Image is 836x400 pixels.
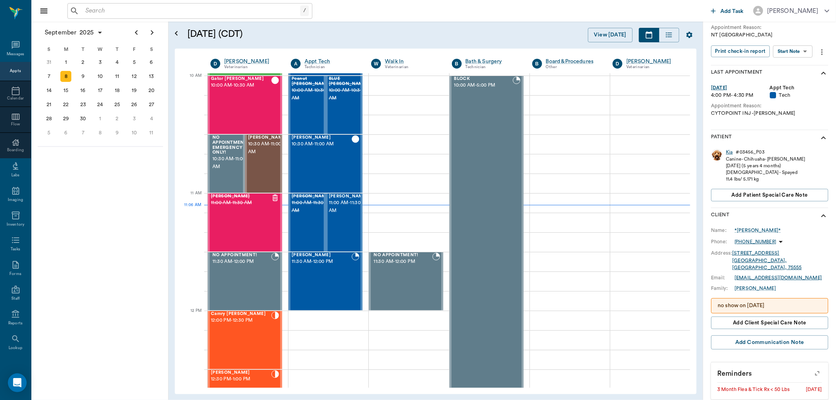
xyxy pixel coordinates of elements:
span: NO APPOINTMENT! [212,253,271,258]
div: 12 PM [181,307,201,326]
span: 11:30 AM - 12:00 PM [212,258,271,266]
div: S [143,43,160,55]
span: 11:00 AM - 11:30 AM [292,199,331,215]
div: Address: [711,250,732,257]
div: 3 Month Flea & Tick Rx < 50 Lbs [717,386,790,393]
div: Sunday, September 28, 2025 [44,113,54,124]
div: Friday, September 5, 2025 [129,57,140,68]
div: 11 AM [181,189,201,209]
span: 10:00 AM - 5:00 PM [454,81,513,89]
button: View [DATE] [588,28,633,42]
div: Monday, October 6, 2025 [60,127,71,138]
div: Tuesday, September 16, 2025 [78,85,89,96]
div: Thursday, October 2, 2025 [112,113,123,124]
div: Appt Tech [305,58,359,65]
span: Gator [PERSON_NAME] [211,76,271,81]
div: Tech [770,92,829,99]
h5: [DATE] (CDT) [187,28,393,40]
button: Close drawer [36,3,52,19]
div: B [452,59,462,69]
div: Other [546,64,601,71]
div: / [300,5,309,16]
button: Add Task [708,4,747,18]
div: BOOKED, 11:30 AM - 12:00 PM [369,252,443,311]
div: Messages [7,51,25,57]
span: 11:30 AM - 12:00 PM [374,258,432,266]
div: Veterinarian [626,64,681,71]
span: [PERSON_NAME] [292,194,331,199]
div: CHECKED_OUT, 10:30 AM - 11:00 AM [288,134,363,193]
span: NO APPOINTMENT! [374,253,432,258]
div: Canine - Chihuaha - [PERSON_NAME] [726,156,805,163]
div: Appt Tech [770,84,829,92]
span: 2025 [78,27,95,38]
div: Labs [11,172,20,178]
div: CHECKED_IN, 12:00 PM - 12:30 PM [208,311,282,369]
div: Wednesday, September 10, 2025 [95,71,106,82]
div: NT [GEOGRAPHIC_DATA] [711,31,828,39]
div: A [291,59,301,69]
span: September [43,27,78,38]
div: D [210,59,220,69]
button: September2025 [41,25,107,40]
div: Phone: [711,238,734,245]
div: [PERSON_NAME] [734,285,776,292]
div: D [613,59,622,69]
span: 11:00 AM - 11:30 AM [329,199,368,215]
img: Profile Image [711,149,723,161]
div: Board &Procedures [546,58,601,65]
div: Saturday, September 13, 2025 [146,71,157,82]
div: 4:00 PM - 4:30 PM [711,92,770,99]
a: [PERSON_NAME] [224,58,279,65]
span: BLUE [PERSON_NAME] [329,76,368,87]
div: Inventory [7,222,24,228]
div: Friday, September 12, 2025 [129,71,140,82]
div: 10 AM [181,72,201,91]
div: Lookup [9,345,22,351]
button: [PERSON_NAME] [747,4,836,18]
div: Name: [711,227,734,234]
a: *[PERSON_NAME]* [734,227,781,234]
div: Tuesday, September 2, 2025 [78,57,89,68]
button: Add Communication Note [711,335,828,350]
div: Monday, September 1, 2025 [60,57,71,68]
button: Open calendar [172,18,181,49]
div: Saturday, September 6, 2025 [146,57,157,68]
div: Tuesday, September 23, 2025 [78,99,89,110]
div: CANCELED, 10:00 AM - 10:30 AM [288,76,326,134]
p: Patient [711,133,732,143]
div: Monday, September 29, 2025 [60,113,71,124]
span: 10:30 AM - 11:00 AM [212,155,248,171]
span: [PERSON_NAME] [211,370,271,375]
div: Sunday, September 21, 2025 [44,99,54,110]
div: S [40,43,58,55]
div: Wednesday, October 8, 2025 [95,127,106,138]
span: 12:30 PM - 1:00 PM [211,375,271,383]
div: Sunday, September 7, 2025 [44,71,54,82]
a: Kia [726,149,733,156]
div: Tasks [11,246,20,252]
p: no show on [DATE] [718,302,821,310]
div: Thursday, September 4, 2025 [112,57,123,68]
div: Start Note [778,47,800,56]
div: Appointment Reason: [711,102,828,110]
div: Tuesday, October 7, 2025 [78,127,89,138]
div: T [74,43,92,55]
span: [PERSON_NAME] [248,135,287,140]
span: [PERSON_NAME] [329,194,368,199]
div: [DATE] [806,386,822,393]
div: Appts [10,68,21,74]
div: Wednesday, September 24, 2025 [95,99,106,110]
div: B [532,59,542,69]
div: Wednesday, October 1, 2025 [95,113,106,124]
div: Tuesday, September 30, 2025 [78,113,89,124]
button: Add patient Special Care Note [711,189,828,201]
button: Previous page [129,25,144,40]
div: [PERSON_NAME] [626,58,681,65]
div: Technician [305,64,359,71]
div: Veterinarian [224,64,279,71]
div: Saturday, October 11, 2025 [146,127,157,138]
div: BOOKED, 11:30 AM - 12:00 PM [288,252,363,311]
